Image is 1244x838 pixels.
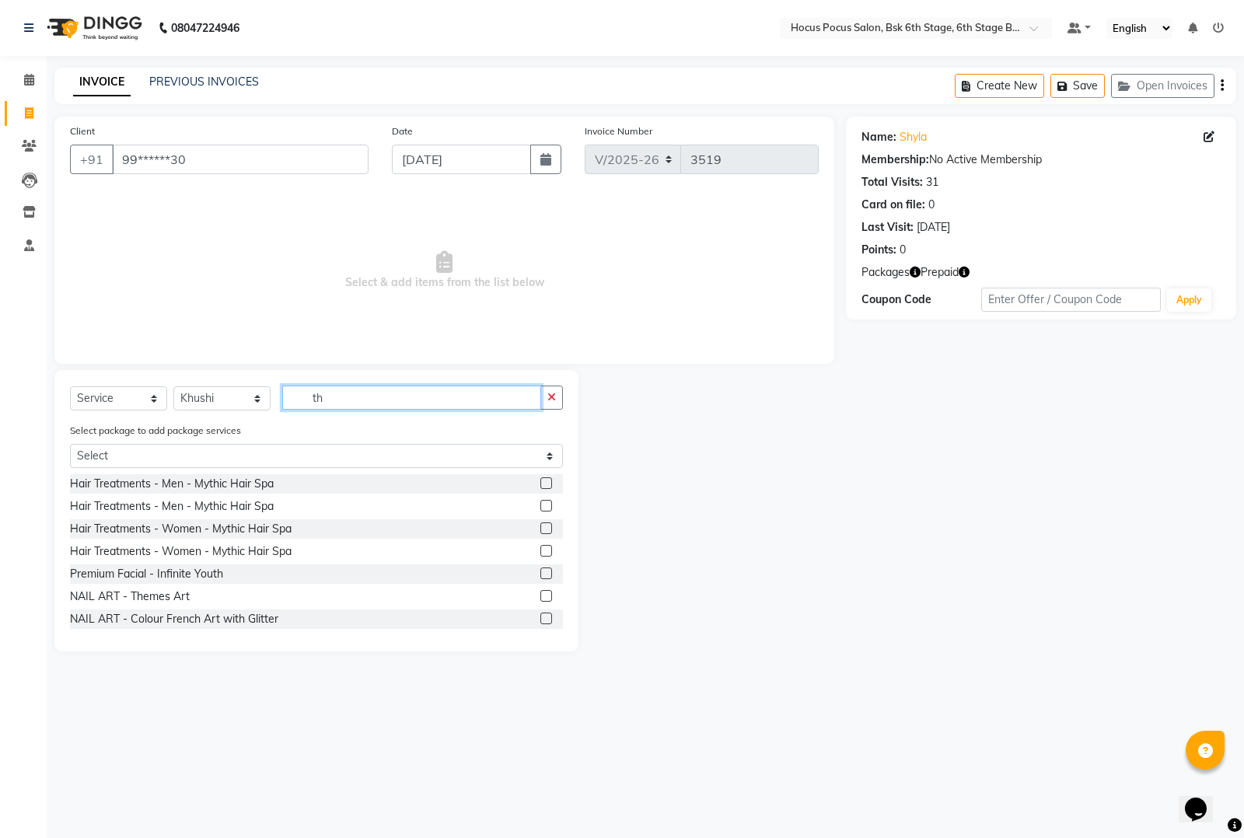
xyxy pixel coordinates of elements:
[70,521,292,537] div: Hair Treatments - Women - Mythic Hair Spa
[282,386,541,410] input: Search or Scan
[861,174,923,190] div: Total Visits:
[73,68,131,96] a: INVOICE
[1111,74,1214,98] button: Open Invoices
[70,543,292,560] div: Hair Treatments - Women - Mythic Hair Spa
[861,264,910,281] span: Packages
[171,6,239,50] b: 08047224946
[1167,288,1211,312] button: Apply
[585,124,652,138] label: Invoice Number
[392,124,413,138] label: Date
[149,75,259,89] a: PREVIOUS INVOICES
[70,588,190,605] div: NAIL ART - Themes Art
[1179,776,1228,822] iframe: chat widget
[861,242,896,258] div: Points:
[928,197,935,213] div: 0
[40,6,146,50] img: logo
[861,129,896,145] div: Name:
[70,193,819,348] span: Select & add items from the list below
[955,74,1044,98] button: Create New
[861,197,925,213] div: Card on file:
[861,292,981,308] div: Coupon Code
[861,152,929,168] div: Membership:
[981,288,1161,312] input: Enter Offer / Coupon Code
[1050,74,1105,98] button: Save
[70,498,274,515] div: Hair Treatments - Men - Mythic Hair Spa
[70,124,95,138] label: Client
[900,242,906,258] div: 0
[70,424,241,438] label: Select package to add package services
[921,264,959,281] span: Prepaid
[926,174,938,190] div: 31
[900,129,927,145] a: Shyla
[861,219,914,236] div: Last Visit:
[70,145,114,174] button: +91
[861,152,1221,168] div: No Active Membership
[70,611,278,627] div: NAIL ART - Colour French Art with Glitter
[112,145,369,174] input: Search by Name/Mobile/Email/Code
[70,566,223,582] div: Premium Facial - Infinite Youth
[917,219,950,236] div: [DATE]
[70,476,274,492] div: Hair Treatments - Men - Mythic Hair Spa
